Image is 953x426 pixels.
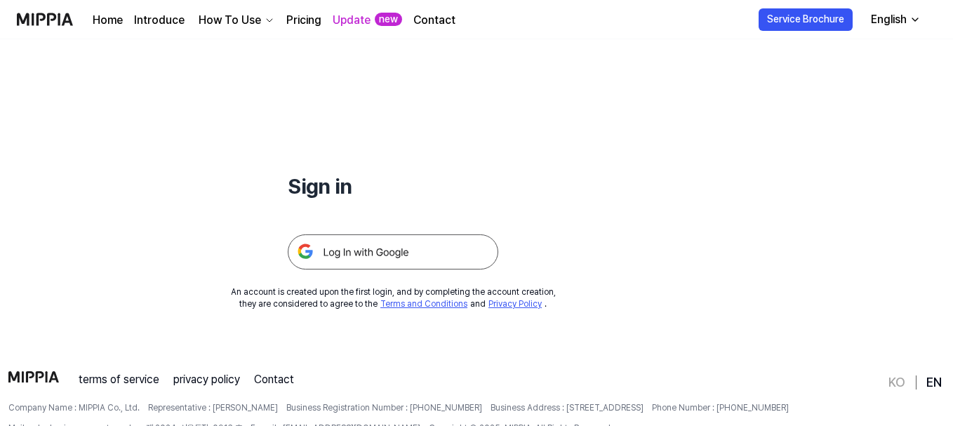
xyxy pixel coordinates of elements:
[79,371,159,388] a: terms of service
[288,171,498,201] h1: Sign in
[148,402,278,414] span: Representative : [PERSON_NAME]
[926,374,942,391] a: EN
[196,12,275,29] button: How To Use
[380,299,467,309] a: Terms and Conditions
[286,12,321,29] a: Pricing
[488,299,542,309] a: Privacy Policy
[286,402,482,414] span: Business Registration Number : [PHONE_NUMBER]
[134,12,185,29] a: Introduce
[8,402,140,414] span: Company Name : MIPPIA Co., Ltd.
[491,402,644,414] span: Business Address : [STREET_ADDRESS]
[759,8,853,31] button: Service Brochure
[173,371,240,388] a: privacy policy
[288,234,498,269] img: 구글 로그인 버튼
[196,12,264,29] div: How To Use
[93,12,123,29] a: Home
[254,371,294,388] a: Contact
[8,371,59,382] img: logo
[860,6,929,34] button: English
[231,286,556,310] div: An account is created upon the first login, and by completing the account creation, they are cons...
[333,12,371,29] a: Update
[868,11,909,28] div: English
[888,374,905,391] a: KO
[652,402,789,414] span: Phone Number : [PHONE_NUMBER]
[413,12,455,29] a: Contact
[375,13,402,27] div: new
